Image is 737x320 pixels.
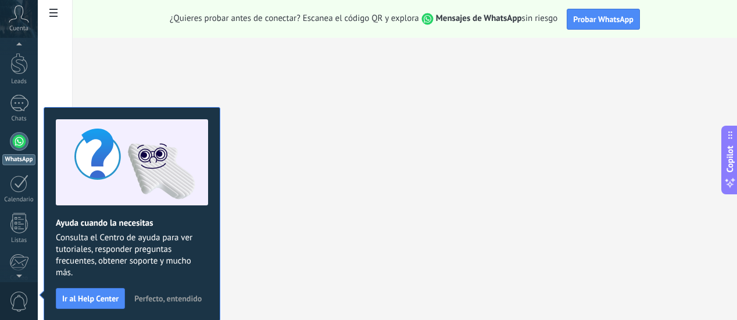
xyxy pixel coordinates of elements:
[2,154,35,165] div: WhatsApp
[129,290,207,307] button: Perfecto, entendido
[9,25,28,33] span: Cuenta
[134,294,202,303] span: Perfecto, entendido
[567,9,640,30] button: Probar WhatsApp
[2,237,36,244] div: Listas
[2,115,36,123] div: Chats
[62,294,119,303] span: Ir al Help Center
[56,232,208,279] span: Consulta el Centro de ayuda para ver tutoriales, responder preguntas frecuentes, obtener soporte ...
[724,146,736,173] span: Copilot
[573,14,634,24] span: Probar WhatsApp
[56,288,125,309] button: Ir al Help Center
[2,196,36,204] div: Calendario
[436,13,522,24] strong: Mensajes de WhatsApp
[2,78,36,86] div: Leads
[170,13,557,25] span: ¿Quieres probar antes de conectar? Escanea el código QR y explora sin riesgo
[56,218,208,229] h2: Ayuda cuando la necesitas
